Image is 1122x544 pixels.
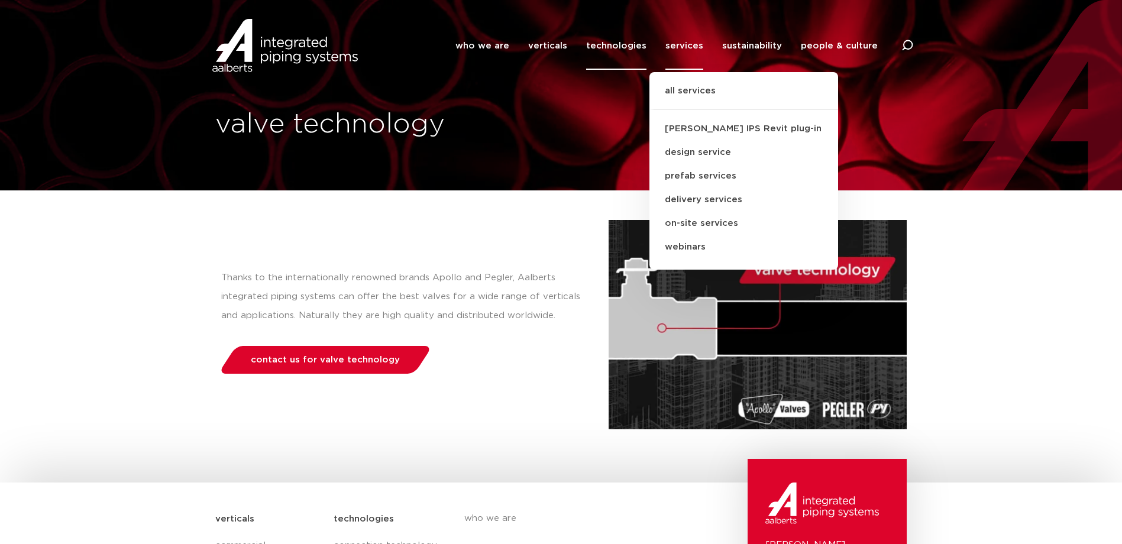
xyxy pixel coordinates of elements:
a: on-site services [649,212,838,235]
a: who we are [455,22,509,70]
a: webinars [649,235,838,259]
p: Thanks to the internationally renowned brands Apollo and Pegler, Aalberts integrated piping syste... [221,268,585,325]
nav: Menu [455,22,878,70]
span: contact us for valve technology [251,355,400,364]
ul: services [649,72,838,270]
a: delivery services [649,188,838,212]
a: all services [649,84,838,110]
h5: technologies [334,510,394,529]
h5: verticals [215,510,254,529]
a: contact us for valve technology [218,346,432,374]
a: people & culture [801,22,878,70]
a: who we are [464,504,681,533]
a: technologies [586,22,646,70]
a: [PERSON_NAME] IPS Revit plug-in [649,117,838,141]
a: prefab services [649,164,838,188]
a: design service [649,141,838,164]
a: verticals [528,22,567,70]
a: services [665,22,703,70]
h1: valve technology [215,106,555,144]
a: sustainability [722,22,782,70]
